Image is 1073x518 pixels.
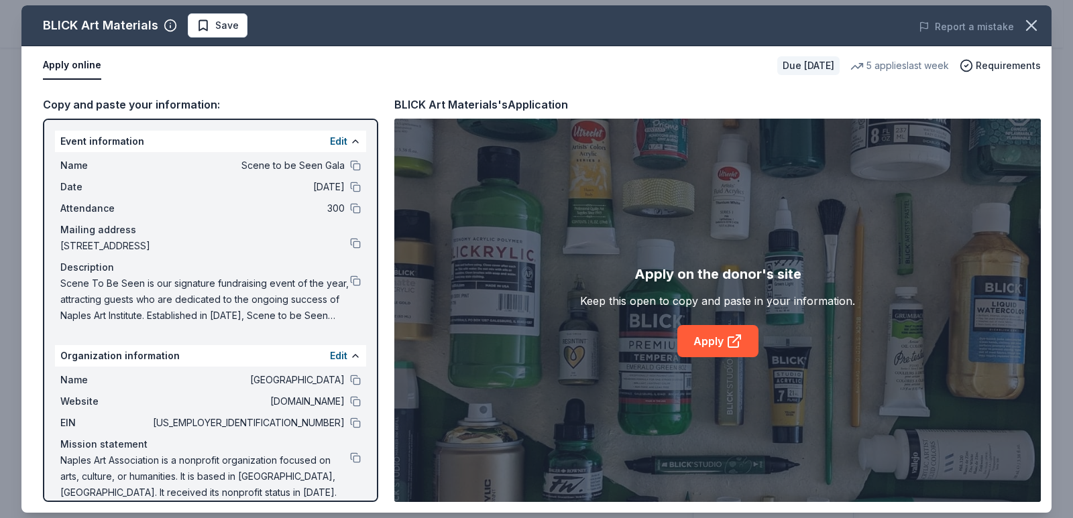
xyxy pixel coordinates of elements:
span: Scene to be Seen Gala [150,157,345,174]
div: Copy and paste your information: [43,96,378,113]
div: BLICK Art Materials [43,15,158,36]
div: Event information [55,131,366,152]
span: EIN [60,415,150,431]
span: [DATE] [150,179,345,195]
div: BLICK Art Materials's Application [394,96,568,113]
button: Apply online [43,52,101,80]
div: Due [DATE] [777,56,840,75]
span: Website [60,393,150,409]
span: [US_EMPLOYER_IDENTIFICATION_NUMBER] [150,415,345,431]
span: Date [60,179,150,195]
button: Requirements [960,58,1041,74]
span: Save [215,17,239,34]
button: Report a mistake [919,19,1014,35]
span: Requirements [976,58,1041,74]
button: Save [188,13,247,38]
div: Keep this open to copy and paste in your information. [580,293,855,309]
div: Description [60,259,361,275]
div: Mission statement [60,436,361,452]
span: Name [60,372,150,388]
button: Edit [330,348,347,364]
a: Apply [677,325,758,357]
div: Mailing address [60,222,361,238]
span: 300 [150,200,345,216]
span: Attendance [60,200,150,216]
span: Name [60,157,150,174]
span: [DOMAIN_NAME] [150,393,345,409]
span: Scene To Be Seen is our signature fundraising event of the year, attracting guests who are dedica... [60,275,350,324]
div: Apply on the donor's site [634,263,801,285]
span: [GEOGRAPHIC_DATA] [150,372,345,388]
span: Naples Art Association is a nonprofit organization focused on arts, culture, or humanities. It is... [60,452,350,501]
button: Edit [330,133,347,149]
span: [STREET_ADDRESS] [60,238,350,254]
div: 5 applies last week [850,58,949,74]
div: Organization information [55,345,366,367]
